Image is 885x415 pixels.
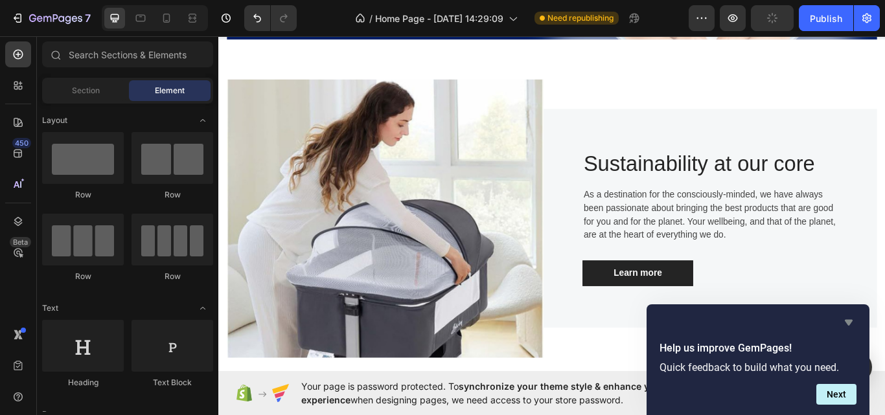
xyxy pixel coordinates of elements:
div: Publish [810,12,842,25]
span: synchronize your theme style & enhance your experience [301,381,665,405]
span: Section [72,85,100,96]
button: Publish [799,5,853,31]
div: Heading [42,377,124,388]
h2: Help us improve GemPages! [660,341,856,356]
p: 7 [85,10,91,26]
div: Undo/Redo [244,5,297,31]
span: Need republishing [547,12,614,24]
button: Next question [816,384,856,405]
span: Your page is password protected. To when designing pages, we need access to your store password. [301,379,715,407]
div: Text Block [132,377,213,388]
span: Toggle open [192,110,213,131]
div: Rich Text Editor. Editing area: main [424,180,722,245]
iframe: Design area [218,33,885,374]
div: Beta [10,237,31,247]
div: Row [132,189,213,201]
div: 450 [12,138,31,148]
span: Home Page - [DATE] 14:29:09 [375,12,503,25]
div: Learn more [461,273,517,288]
p: Quick feedback to build what you need. [660,361,856,374]
div: Row [42,271,124,282]
span: Text [42,302,58,314]
span: Toggle open [192,298,213,319]
div: Row [42,189,124,201]
span: Layout [42,115,67,126]
a: Learn more [424,265,553,295]
div: Row [132,271,213,282]
p: As a destination for the consciously-minded, we have always been passionate about bringing the be... [426,181,721,243]
button: 7 [5,5,97,31]
span: Element [155,85,185,96]
button: Hide survey [841,315,856,330]
img: Alt Image [10,54,379,379]
input: Search Sections & Elements [42,41,213,67]
span: / [369,12,373,25]
div: Help us improve GemPages! [660,315,856,405]
p: Sustainability at our core [426,139,721,168]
